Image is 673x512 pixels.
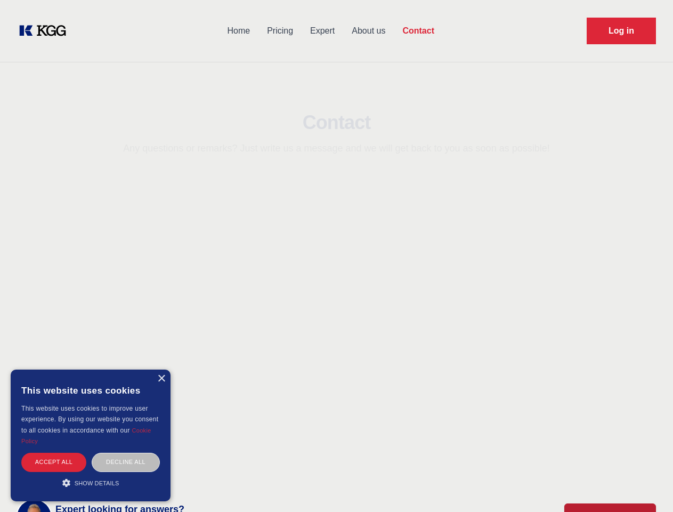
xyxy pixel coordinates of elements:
[313,432,570,445] p: By selecting this, you agree to the and .
[43,283,252,295] p: [PERSON_NAME][STREET_ADDRESS],
[62,340,206,353] a: [EMAIL_ADDRESS][DOMAIN_NAME]
[218,17,258,45] a: Home
[21,477,160,488] div: Show details
[13,112,660,133] h2: Contact
[451,310,601,321] label: Organization*
[443,434,497,443] a: Privacy Policy
[313,286,361,297] div: I am an expert
[283,189,434,199] label: First Name*
[283,358,601,369] label: Message
[394,17,443,45] a: Contact
[43,359,149,372] a: @knowledgegategroup
[157,375,165,383] div: Close
[13,142,660,155] p: Any questions or remarks? Just write us a message and we will get back to you as soon as possible!
[21,427,151,444] a: Cookie Policy
[75,480,119,486] span: Show details
[302,17,343,45] a: Expert
[21,405,158,434] span: This website uses cookies to improve user experience. By using our website you consent to all coo...
[343,17,394,45] a: About us
[258,17,302,45] a: Pricing
[43,227,252,246] h2: Contact Information
[21,453,86,471] div: Accept all
[21,378,160,403] div: This website uses cookies
[43,295,252,308] p: [GEOGRAPHIC_DATA], [GEOGRAPHIC_DATA]
[283,237,601,247] label: Email*
[451,189,601,199] label: Last Name*
[92,453,160,471] div: Decline all
[43,253,252,266] p: We would love to hear from you.
[515,434,567,443] a: Cookie Policy
[62,321,139,334] a: [PHONE_NUMBER]
[620,461,673,512] iframe: Chat Widget
[587,18,656,44] a: Request Demo
[283,310,434,321] label: Phone Number*
[283,460,601,487] button: Let's talk
[17,22,75,39] a: KOL Knowledge Platform: Talk to Key External Experts (KEE)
